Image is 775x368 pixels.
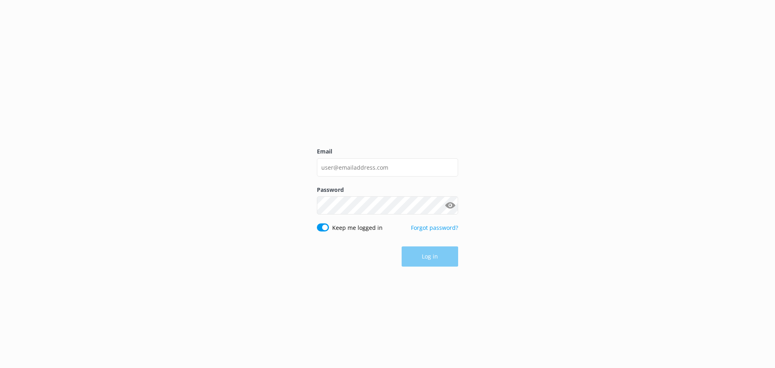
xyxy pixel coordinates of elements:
label: Password [317,185,458,194]
label: Keep me logged in [332,223,383,232]
label: Email [317,147,458,156]
a: Forgot password? [411,224,458,231]
button: Show password [442,198,458,214]
input: user@emailaddress.com [317,158,458,177]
